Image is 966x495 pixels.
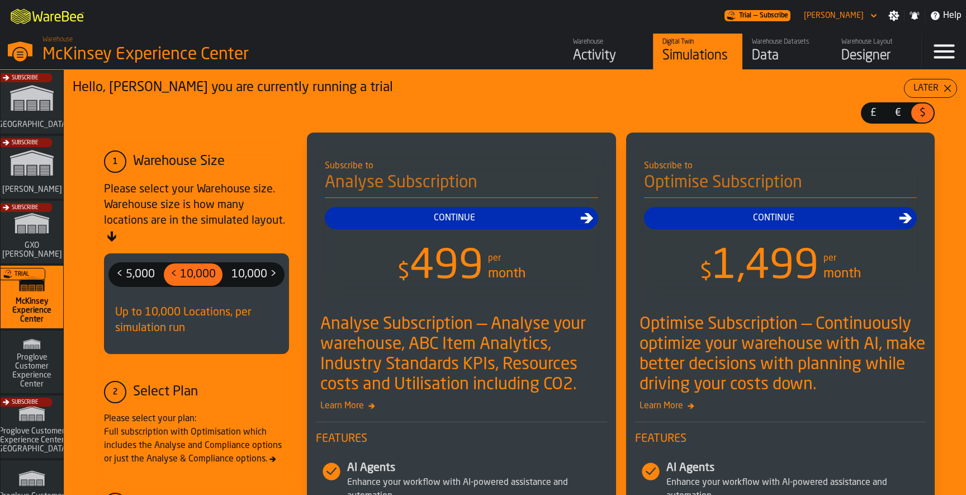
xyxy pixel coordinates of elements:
div: Please select your plan: Full subscription with Optimisation which includes the Analyse and Compl... [104,412,289,466]
span: Subscribe [12,140,38,146]
div: Digital Twin [662,38,733,46]
h4: Analyse Subscription [325,173,598,198]
div: Warehouse Layout [841,38,912,46]
span: < 5,000 [112,266,159,284]
div: month [488,265,525,283]
div: thumb [164,263,222,286]
span: Subscribe [12,205,38,211]
div: thumb [225,263,283,286]
div: Activity [573,47,644,65]
a: link-to-/wh/i/b5402f52-ce28-4f27-b3d4-5c6d76174849/simulations [1,71,63,136]
span: Trial [15,271,29,277]
label: button-switch-multi-$ [910,102,935,124]
div: Menu Subscription [724,10,790,21]
div: Continue [329,211,580,225]
h4: Optimise Subscription [644,173,917,198]
label: button-toggle-Notifications [905,10,925,21]
label: button-switch-multi-€ [885,102,910,124]
span: Learn More [635,399,926,413]
button: button-Later [904,79,957,98]
span: $ [700,261,712,284]
div: McKinsey Experience Center [42,45,344,65]
div: per [488,252,501,265]
div: Up to 10,000 Locations, per simulation run [108,296,285,345]
div: Later [909,82,943,95]
div: per [823,252,836,265]
a: link-to-/wh/i/99265d59-bd42-4a33-a5fd-483dee362034/simulations [1,266,63,331]
div: Warehouse [573,38,644,46]
span: € [889,106,907,120]
div: thumb [862,103,884,122]
span: Proglove Customer Experience Center [5,353,59,389]
div: Please select your Warehouse size. Warehouse size is how many locations are in the simulated layout. [104,182,289,244]
div: Continue [648,211,899,225]
span: — [754,12,757,20]
div: Subscribe to [325,159,598,173]
div: month [823,265,861,283]
span: Subscribe [12,399,38,406]
div: thumb [110,263,162,286]
a: link-to-/wh/i/ad8a128b-0962-41b6-b9c5-f48cc7973f93/simulations [1,331,63,395]
div: Warehouse Size [133,153,225,171]
div: Designer [841,47,912,65]
div: DropdownMenuValue-Nikola Ajzenhamer [804,11,864,20]
a: link-to-/wh/i/baca6aa3-d1fc-43c0-a604-2a1c9d5db74d/simulations [1,201,63,266]
label: button-switch-multi-10,000 > [224,262,285,287]
div: Optimise Subscription — Continuously optimize your warehouse with AI, make better decisions with ... [640,314,926,395]
span: $ [913,106,931,120]
span: 1,499 [712,247,819,287]
button: button-Continue [325,207,598,229]
div: Simulations [662,47,733,65]
span: Learn More [316,399,607,413]
label: button-toggle-Help [925,9,966,22]
div: 2 [104,381,126,403]
div: 1 [104,150,126,173]
span: £ [864,106,882,120]
span: 10,000 > [227,266,281,284]
span: Trial [739,12,751,20]
div: thumb [911,103,934,122]
div: Select Plan [133,383,198,401]
a: link-to-/wh/i/99265d59-bd42-4a33-a5fd-483dee362034/feed/ [563,34,653,69]
a: link-to-/wh/i/fa949e79-6535-42a1-9210-3ec8e248409d/simulations [1,395,63,460]
a: link-to-/wh/i/99265d59-bd42-4a33-a5fd-483dee362034/simulations [653,34,742,69]
div: DropdownMenuValue-Nikola Ajzenhamer [799,9,879,22]
span: Subscribe [760,12,788,20]
span: $ [397,261,410,284]
span: 499 [410,247,484,287]
span: < 10,000 [166,266,220,284]
label: button-toggle-Menu [922,34,966,69]
div: AI Agents [666,460,926,476]
label: button-switch-multi-£ [861,102,885,124]
label: button-switch-multi-< 5,000 [108,262,163,287]
div: thumb [887,103,909,122]
button: button-Continue [644,207,917,229]
span: Help [943,9,962,22]
label: button-switch-multi-< 10,000 [163,262,224,287]
div: Analyse Subscription — Analyse your warehouse, ABC Item Analytics, Industry Standards KPIs, Resou... [320,314,607,395]
span: Features [316,431,607,447]
div: Hello, [PERSON_NAME] you are currently running a trial [73,79,904,97]
div: Data [752,47,823,65]
div: Subscribe to [644,159,917,173]
a: link-to-/wh/i/1653e8cc-126b-480f-9c47-e01e76aa4a88/simulations [1,136,63,201]
span: Subscribe [12,75,38,81]
a: link-to-/wh/i/99265d59-bd42-4a33-a5fd-483dee362034/data [742,34,832,69]
a: link-to-/wh/i/99265d59-bd42-4a33-a5fd-483dee362034/designer [832,34,921,69]
span: Features [635,431,926,447]
div: AI Agents [347,460,607,476]
span: Warehouse [42,36,73,44]
div: Warehouse Datasets [752,38,823,46]
label: button-toggle-Settings [884,10,904,21]
a: link-to-/wh/i/99265d59-bd42-4a33-a5fd-483dee362034/pricing/ [724,10,790,21]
